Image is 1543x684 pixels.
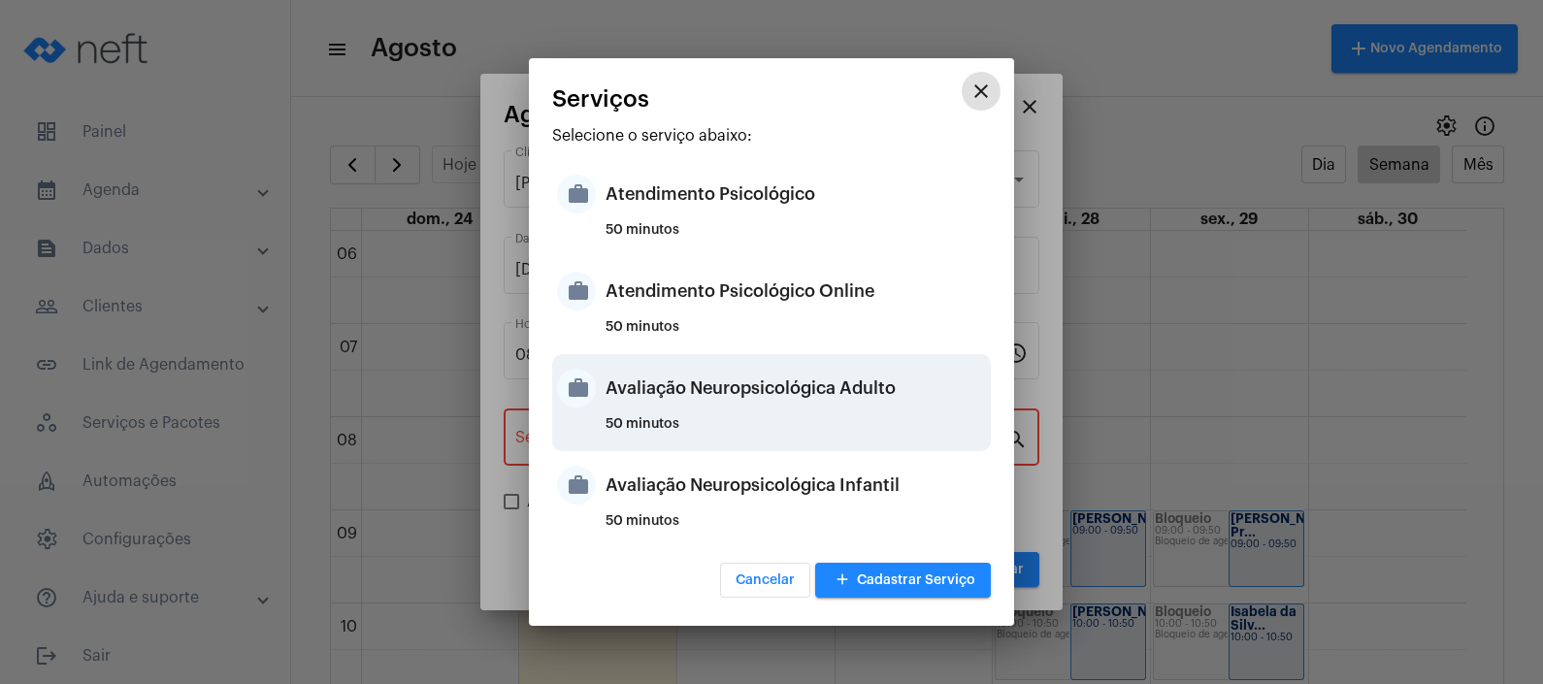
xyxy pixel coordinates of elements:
[557,175,596,213] mat-icon: work
[557,272,596,310] mat-icon: work
[606,262,986,320] div: Atendimento Psicológico Online
[720,563,810,598] button: Cancelar
[552,127,991,145] p: Selecione o serviço abaixo:
[831,573,975,587] span: Cadastrar Serviço
[815,563,991,598] button: Cadastrar Serviço
[969,80,993,103] mat-icon: close
[552,86,649,112] span: Serviços
[606,359,986,417] div: Avaliação Neuropsicológica Adulto
[736,573,795,587] span: Cancelar
[606,223,986,252] div: 50 minutos
[606,417,986,446] div: 50 minutos
[606,514,986,543] div: 50 minutos
[606,456,986,514] div: Avaliação Neuropsicológica Infantil
[557,369,596,407] mat-icon: work
[557,466,596,505] mat-icon: work
[606,320,986,349] div: 50 minutos
[606,165,986,223] div: Atendimento Psicológico
[831,568,854,594] mat-icon: add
